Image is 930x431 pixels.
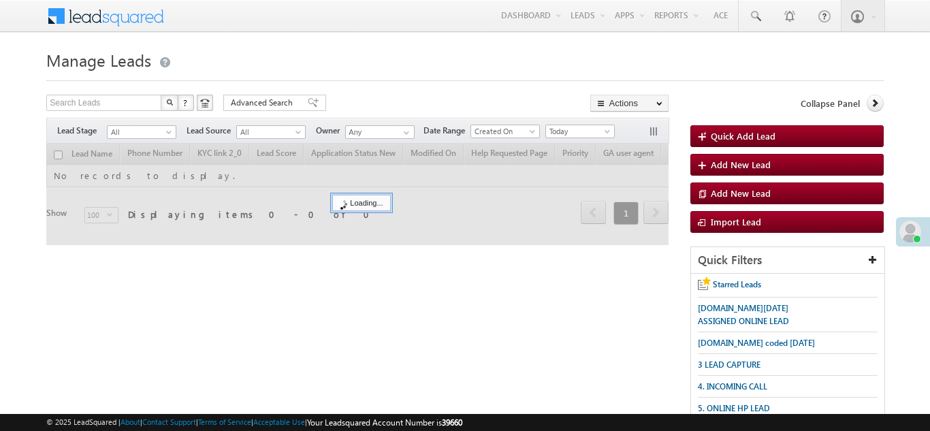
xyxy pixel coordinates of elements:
span: All [237,126,302,138]
button: ? [178,95,194,111]
span: Created On [471,125,536,138]
span: Starred Leads [713,279,761,289]
span: [DOMAIN_NAME] coded [DATE] [698,338,815,348]
span: Collapse Panel [801,97,860,110]
span: 5. ONLINE HP LEAD [698,403,770,413]
a: About [121,417,140,426]
span: 4. INCOMING CALL [698,381,767,392]
span: ? [183,97,189,108]
span: Add New Lead [711,159,771,170]
span: Quick Add Lead [711,130,775,142]
span: Manage Leads [46,49,151,71]
span: Date Range [423,125,470,137]
span: Import Lead [711,216,761,227]
a: Terms of Service [198,417,251,426]
span: [DOMAIN_NAME][DATE] ASSIGNED ONLINE LEAD [698,303,789,326]
div: Quick Filters [691,247,884,274]
span: 39660 [442,417,462,428]
span: Today [546,125,611,138]
span: © 2025 LeadSquared | | | | | [46,416,462,429]
span: Your Leadsquared Account Number is [307,417,462,428]
span: 3 LEAD CAPTURE [698,360,760,370]
span: Lead Source [187,125,236,137]
img: Search [166,99,173,106]
a: Today [545,125,615,138]
a: Contact Support [142,417,196,426]
div: Loading... [332,195,390,211]
input: Type to Search [345,125,415,139]
a: All [236,125,306,139]
button: Actions [590,95,669,112]
span: Owner [316,125,345,137]
a: Created On [470,125,540,138]
span: All [108,126,172,138]
span: Add New Lead [711,187,771,199]
span: Lead Stage [57,125,107,137]
span: Advanced Search [231,97,297,109]
a: Acceptable Use [253,417,305,426]
a: All [107,125,176,139]
a: Show All Items [396,126,413,140]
